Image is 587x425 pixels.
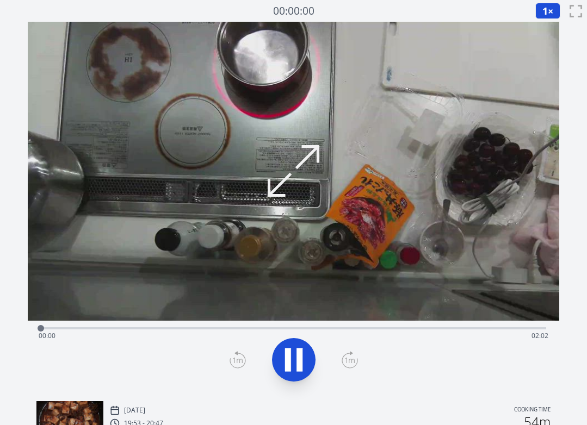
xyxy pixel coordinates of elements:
a: 00:00:00 [273,3,314,19]
p: [DATE] [124,406,145,415]
span: 02:02 [532,331,548,340]
button: 1× [535,3,560,19]
span: 1 [542,4,548,17]
p: Cooking time [514,405,551,415]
